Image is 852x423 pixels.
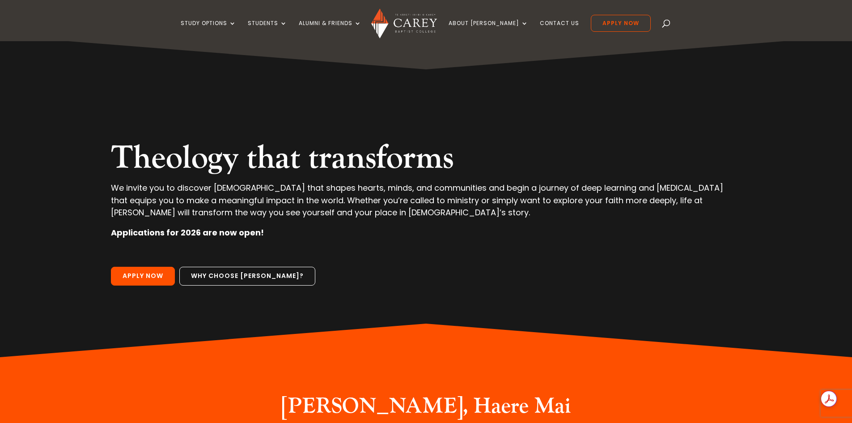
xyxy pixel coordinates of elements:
[111,267,175,286] a: Apply Now
[179,267,315,286] a: Why choose [PERSON_NAME]?
[111,227,264,238] strong: Applications for 2026 are now open!
[449,20,528,41] a: About [PERSON_NAME]
[540,20,579,41] a: Contact Us
[371,9,437,38] img: Carey Baptist College
[248,20,287,41] a: Students
[111,182,741,226] p: We invite you to discover [DEMOGRAPHIC_DATA] that shapes hearts, minds, and communities and begin...
[111,139,741,182] h2: Theology that transforms
[299,20,361,41] a: Alumni & Friends
[591,15,651,32] a: Apply Now
[181,20,236,41] a: Study Options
